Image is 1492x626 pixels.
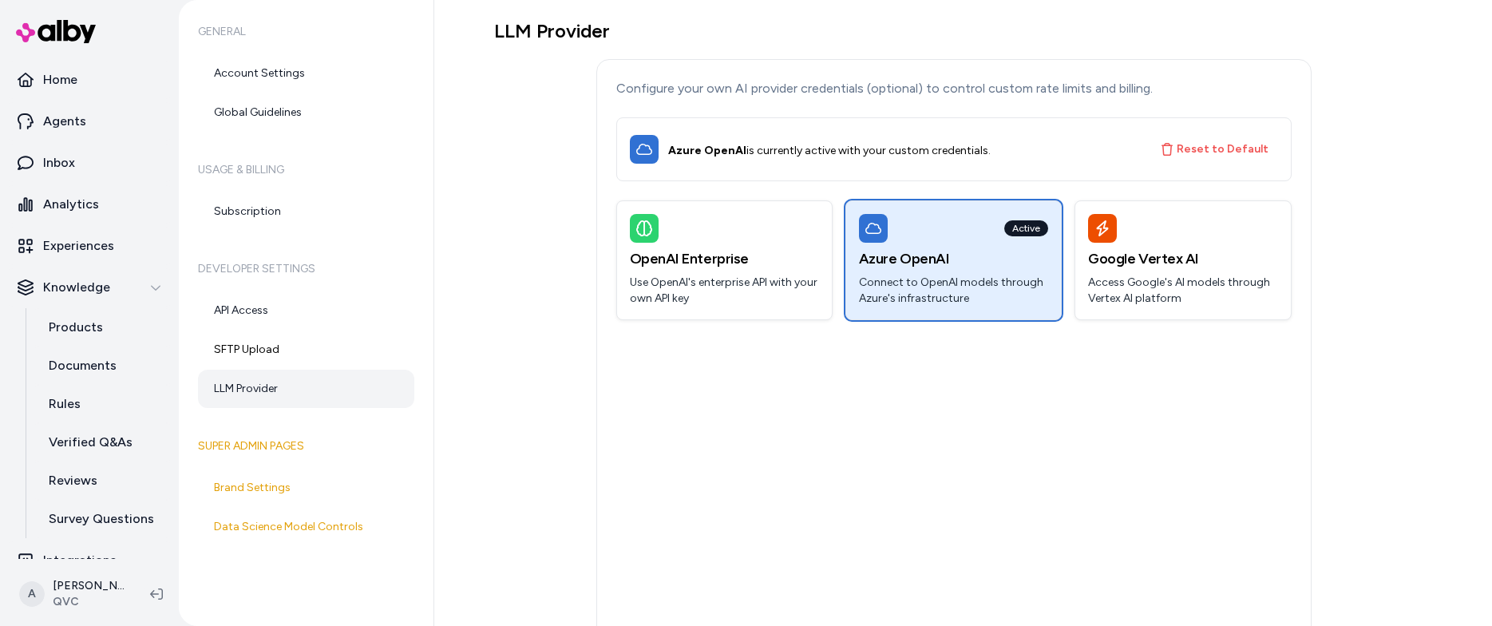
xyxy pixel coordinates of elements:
a: Brand Settings [198,469,414,507]
a: Verified Q&As [33,423,172,462]
a: Subscription [198,192,414,231]
p: Configure your own AI provider credentials (optional) to control custom rate limits and billing. [616,79,1292,98]
p: Integrations [43,551,117,570]
p: Survey Questions [49,509,154,529]
img: alby Logo [16,20,96,43]
span: A [19,581,45,607]
p: Agents [43,112,86,131]
h3: Azure OpenAI [859,248,1048,270]
p: Products [49,318,103,337]
a: LLM Provider [198,370,414,408]
a: Experiences [6,227,172,265]
p: Verified Q&As [49,433,133,452]
a: Rules [33,385,172,423]
p: Documents [49,356,117,375]
p: Home [43,70,77,89]
a: Survey Questions [33,500,172,538]
p: Connect to OpenAI models through Azure's infrastructure [859,275,1048,307]
strong: Azure OpenAI [668,144,746,157]
a: Agents [6,102,172,141]
a: Reviews [33,462,172,500]
a: Account Settings [198,54,414,93]
h6: Super Admin Pages [198,424,414,469]
p: Access Google's AI models through Vertex AI platform [1088,275,1277,307]
h3: OpenAI Enterprise [630,248,819,270]
span: QVC [53,594,125,610]
a: Home [6,61,172,99]
p: Experiences [43,236,114,256]
div: Active [1004,220,1048,236]
p: Reviews [49,471,97,490]
h6: General [198,10,414,54]
a: Integrations [6,541,172,580]
button: Knowledge [6,268,172,307]
p: Analytics [43,195,99,214]
h6: Developer Settings [198,247,414,291]
div: is currently active with your custom credentials. [668,143,1142,159]
p: Knowledge [43,278,110,297]
a: Inbox [6,144,172,182]
a: Documents [33,347,172,385]
a: API Access [198,291,414,330]
p: [PERSON_NAME] [53,578,125,594]
button: A[PERSON_NAME]QVC [10,569,137,620]
a: Products [33,308,172,347]
a: Global Guidelines [198,93,414,132]
button: Reset to Default [1151,135,1278,164]
h3: Google Vertex AI [1088,248,1277,270]
p: Inbox [43,153,75,172]
a: Data Science Model Controls [198,508,414,546]
a: SFTP Upload [198,331,414,369]
a: Analytics [6,185,172,224]
h1: LLM Provider [494,19,1414,43]
p: Rules [49,394,81,414]
h6: Usage & Billing [198,148,414,192]
p: Use OpenAI's enterprise API with your own API key [630,275,819,307]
